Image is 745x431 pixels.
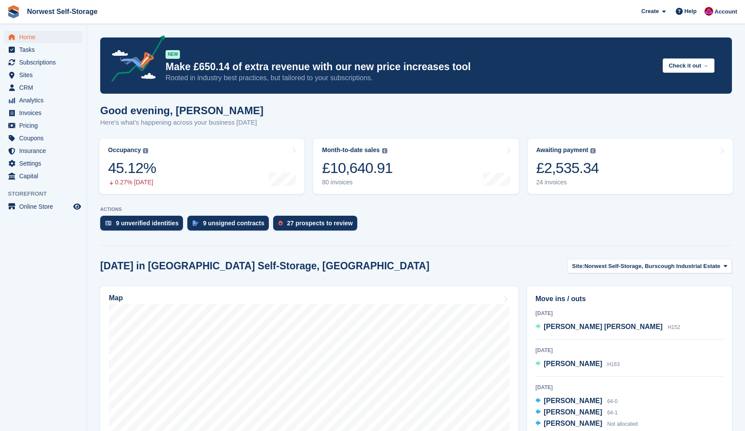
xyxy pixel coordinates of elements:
a: menu [4,56,82,68]
a: menu [4,81,82,94]
a: [PERSON_NAME] [PERSON_NAME] H152 [535,322,680,333]
div: 45.12% [108,159,156,177]
button: Check it out → [663,58,715,73]
span: [PERSON_NAME] [PERSON_NAME] [544,323,663,330]
a: menu [4,132,82,144]
img: icon-info-grey-7440780725fd019a000dd9b08b2336e03edf1995a4989e88bcd33f0948082b44.svg [590,148,596,153]
p: Here's what's happening across your business [DATE] [100,118,264,128]
div: 27 prospects to review [287,220,353,227]
img: icon-info-grey-7440780725fd019a000dd9b08b2336e03edf1995a4989e88bcd33f0948082b44.svg [382,148,387,153]
a: menu [4,31,82,43]
span: Site: [572,262,584,271]
a: [PERSON_NAME] Not allocated [535,418,638,430]
span: Capital [19,170,71,182]
div: [DATE] [535,383,724,391]
a: Norwest Self-Storage [24,4,101,19]
div: [DATE] [535,309,724,317]
a: Occupancy 45.12% 0.27% [DATE] [99,139,305,194]
a: menu [4,69,82,81]
a: menu [4,119,82,132]
span: Online Store [19,200,71,213]
span: 64-1 [607,410,618,416]
a: 9 unsigned contracts [187,216,273,235]
span: Help [684,7,697,16]
a: menu [4,157,82,170]
img: price-adjustments-announcement-icon-8257ccfd72463d97f412b2fc003d46551f7dbcb40ab6d574587a9cd5c0d94... [104,35,165,85]
div: NEW [166,50,180,59]
div: 0.27% [DATE] [108,179,156,186]
span: H152 [667,324,680,330]
span: H163 [607,361,620,367]
a: menu [4,200,82,213]
a: menu [4,94,82,106]
button: Site: Norwest Self-Storage, Burscough Industrial Estate [567,259,732,273]
div: Occupancy [108,146,141,154]
span: Not allocated [607,421,638,427]
div: 80 invoices [322,179,393,186]
a: [PERSON_NAME] 64-0 [535,396,618,407]
h2: Map [109,294,123,302]
div: £2,535.34 [536,159,599,177]
a: 27 prospects to review [273,216,362,235]
span: Analytics [19,94,71,106]
span: Home [19,31,71,43]
span: Pricing [19,119,71,132]
a: [PERSON_NAME] 64-1 [535,407,618,418]
div: 9 unverified identities [116,220,179,227]
p: Rooted in industry best practices, but tailored to your subscriptions. [166,73,656,83]
a: Awaiting payment £2,535.34 24 invoices [528,139,733,194]
img: contract_signature_icon-13c848040528278c33f63329250d36e43548de30e8caae1d1a13099fd9432cc5.svg [193,221,199,226]
span: Tasks [19,44,71,56]
a: Month-to-date sales £10,640.91 80 invoices [313,139,518,194]
img: prospect-51fa495bee0391a8d652442698ab0144808aea92771e9ea1ae160a38d050c398.svg [278,221,283,226]
a: menu [4,170,82,182]
span: Invoices [19,107,71,119]
div: [DATE] [535,346,724,354]
div: £10,640.91 [322,159,393,177]
span: Insurance [19,145,71,157]
span: Settings [19,157,71,170]
div: Month-to-date sales [322,146,379,154]
span: Subscriptions [19,56,71,68]
span: Norwest Self-Storage, Burscough Industrial Estate [584,262,720,271]
span: [PERSON_NAME] [544,408,602,416]
span: CRM [19,81,71,94]
p: ACTIONS [100,207,732,212]
img: verify_identity-adf6edd0f0f0b5bbfe63781bf79b02c33cf7c696d77639b501bdc392416b5a36.svg [105,221,112,226]
h2: [DATE] in [GEOGRAPHIC_DATA] Self-Storage, [GEOGRAPHIC_DATA] [100,260,430,272]
span: [PERSON_NAME] [544,420,602,427]
a: menu [4,107,82,119]
h1: Good evening, [PERSON_NAME] [100,105,264,116]
img: icon-info-grey-7440780725fd019a000dd9b08b2336e03edf1995a4989e88bcd33f0948082b44.svg [143,148,148,153]
p: Make £650.14 of extra revenue with our new price increases tool [166,61,656,73]
a: [PERSON_NAME] H163 [535,359,620,370]
span: [PERSON_NAME] [544,397,602,404]
img: Daniel Grensinger [704,7,713,16]
span: 64-0 [607,398,618,404]
a: 9 unverified identities [100,216,187,235]
h2: Move ins / outs [535,294,724,304]
div: Awaiting payment [536,146,589,154]
a: menu [4,145,82,157]
div: 9 unsigned contracts [203,220,264,227]
span: Coupons [19,132,71,144]
span: Create [641,7,659,16]
span: Account [715,7,737,16]
span: Sites [19,69,71,81]
img: stora-icon-8386f47178a22dfd0bd8f6a31ec36ba5ce8667c1dd55bd0f319d3a0aa187defe.svg [7,5,20,18]
span: Storefront [8,190,87,198]
div: 24 invoices [536,179,599,186]
a: Preview store [72,201,82,212]
a: menu [4,44,82,56]
span: [PERSON_NAME] [544,360,602,367]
